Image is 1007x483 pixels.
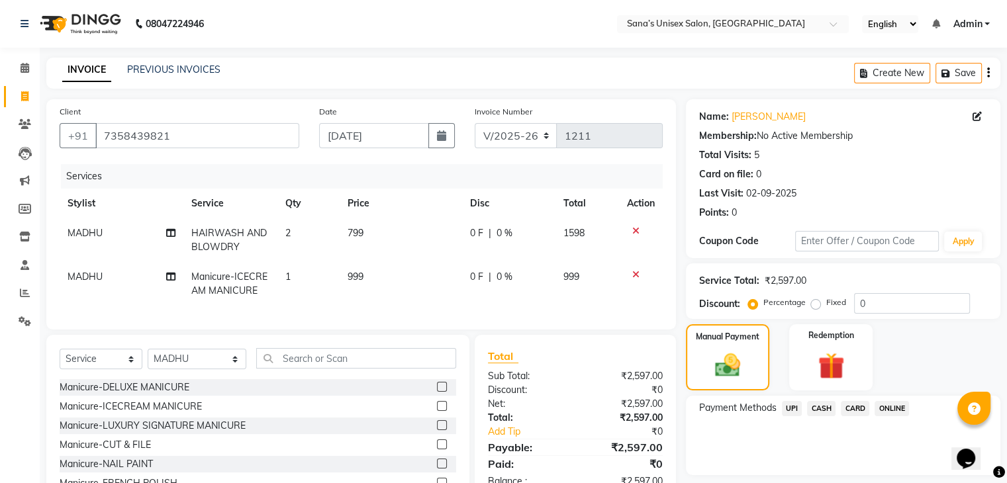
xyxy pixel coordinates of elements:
button: Save [935,63,982,83]
span: | [489,270,491,284]
div: Manicure-LUXURY SIGNATURE MANICURE [60,419,246,433]
button: Create New [854,63,930,83]
a: PREVIOUS INVOICES [127,64,220,75]
span: Total [488,349,518,363]
span: ONLINE [875,401,909,416]
span: 0 % [497,226,512,240]
iframe: chat widget [951,430,994,470]
div: Manicure-NAIL PAINT [60,457,153,471]
label: Redemption [808,329,854,341]
span: MADHU [68,227,103,239]
div: 5 [754,148,759,162]
div: Last Visit: [699,187,743,200]
div: Card on file: [699,167,753,181]
div: ₹0 [575,456,673,472]
div: ₹2,597.00 [575,369,673,383]
span: 799 [348,227,363,239]
span: 999 [563,271,579,283]
input: Enter Offer / Coupon Code [795,231,939,251]
div: Paid: [478,456,575,472]
span: CARD [841,401,869,416]
div: No Active Membership [699,129,987,143]
span: UPI [782,401,802,416]
div: Manicure-DELUXE MANICURE [60,380,189,394]
b: 08047224946 [146,5,204,42]
div: ₹2,597.00 [575,439,673,455]
th: Total [555,189,619,218]
span: 0 % [497,270,512,284]
div: Manicure-CUT & FILE [60,438,151,452]
span: CASH [807,401,836,416]
label: Client [60,106,81,118]
th: Service [183,189,277,218]
div: Coupon Code [699,234,795,248]
div: Total: [478,411,575,425]
div: Manicure-ICECREAM MANICURE [60,400,202,414]
div: 02-09-2025 [746,187,796,200]
div: ₹2,597.00 [575,411,673,425]
button: +91 [60,123,97,148]
div: Payable: [478,439,575,455]
span: 999 [348,271,363,283]
span: Payment Methods [699,401,777,415]
label: Date [319,106,337,118]
div: Name: [699,110,729,124]
div: Service Total: [699,274,759,288]
div: 0 [756,167,761,181]
div: Discount: [699,297,740,311]
input: Search or Scan [256,348,456,369]
img: _gift.svg [810,349,853,382]
div: Sub Total: [478,369,575,383]
div: Total Visits: [699,148,751,162]
span: 2 [285,227,291,239]
img: logo [34,5,124,42]
th: Price [340,189,462,218]
div: Discount: [478,383,575,397]
div: Net: [478,397,575,411]
span: Manicure-ICECREAM MANICURE [191,271,267,296]
th: Stylist [60,189,183,218]
div: ₹0 [591,425,672,439]
div: Membership: [699,129,757,143]
span: 0 F [470,226,483,240]
div: ₹0 [575,383,673,397]
th: Action [619,189,663,218]
span: | [489,226,491,240]
label: Fixed [826,296,846,308]
div: Services [61,164,673,189]
div: ₹2,597.00 [765,274,806,288]
a: INVOICE [62,58,111,82]
span: MADHU [68,271,103,283]
th: Qty [277,189,340,218]
a: Add Tip [478,425,591,439]
label: Manual Payment [696,331,759,343]
div: Points: [699,206,729,220]
div: 0 [732,206,737,220]
label: Invoice Number [475,106,532,118]
th: Disc [462,189,555,218]
span: 1598 [563,227,585,239]
label: Percentage [763,296,806,308]
button: Apply [944,232,982,251]
div: ₹2,597.00 [575,397,673,411]
img: _cash.svg [707,351,748,380]
span: HAIRWASH AND BLOWDRY [191,227,267,253]
span: Admin [953,17,982,31]
a: [PERSON_NAME] [732,110,806,124]
input: Search by Name/Mobile/Email/Code [95,123,299,148]
span: 1 [285,271,291,283]
span: 0 F [470,270,483,284]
